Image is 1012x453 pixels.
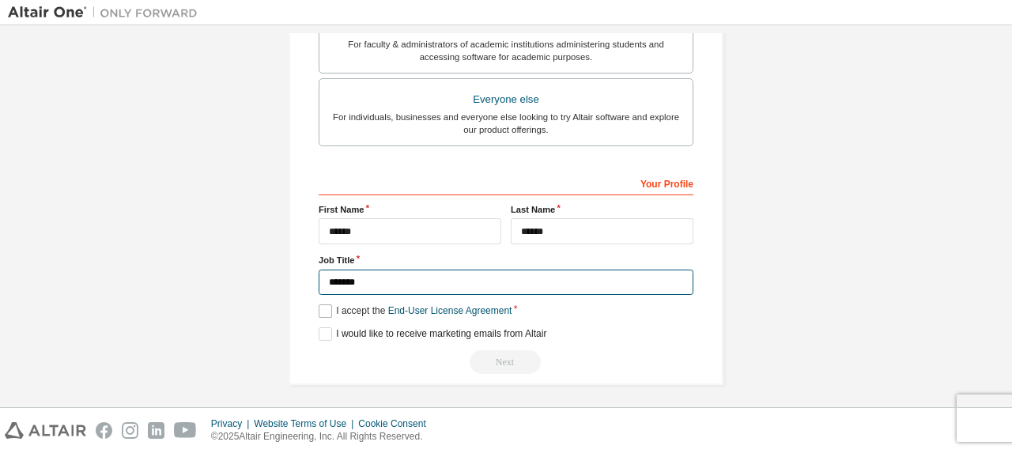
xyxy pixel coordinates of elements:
[329,89,683,111] div: Everyone else
[319,203,501,216] label: First Name
[211,430,436,444] p: © 2025 Altair Engineering, Inc. All Rights Reserved.
[319,327,546,341] label: I would like to receive marketing emails from Altair
[319,304,512,318] label: I accept the
[319,170,693,195] div: Your Profile
[8,5,206,21] img: Altair One
[254,417,358,430] div: Website Terms of Use
[96,422,112,439] img: facebook.svg
[5,422,86,439] img: altair_logo.svg
[358,417,435,430] div: Cookie Consent
[388,305,512,316] a: End-User License Agreement
[211,417,254,430] div: Privacy
[319,254,693,266] label: Job Title
[174,422,197,439] img: youtube.svg
[329,111,683,136] div: For individuals, businesses and everyone else looking to try Altair software and explore our prod...
[511,203,693,216] label: Last Name
[122,422,138,439] img: instagram.svg
[329,38,683,63] div: For faculty & administrators of academic institutions administering students and accessing softwa...
[319,350,693,374] div: Read and acccept EULA to continue
[148,422,164,439] img: linkedin.svg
